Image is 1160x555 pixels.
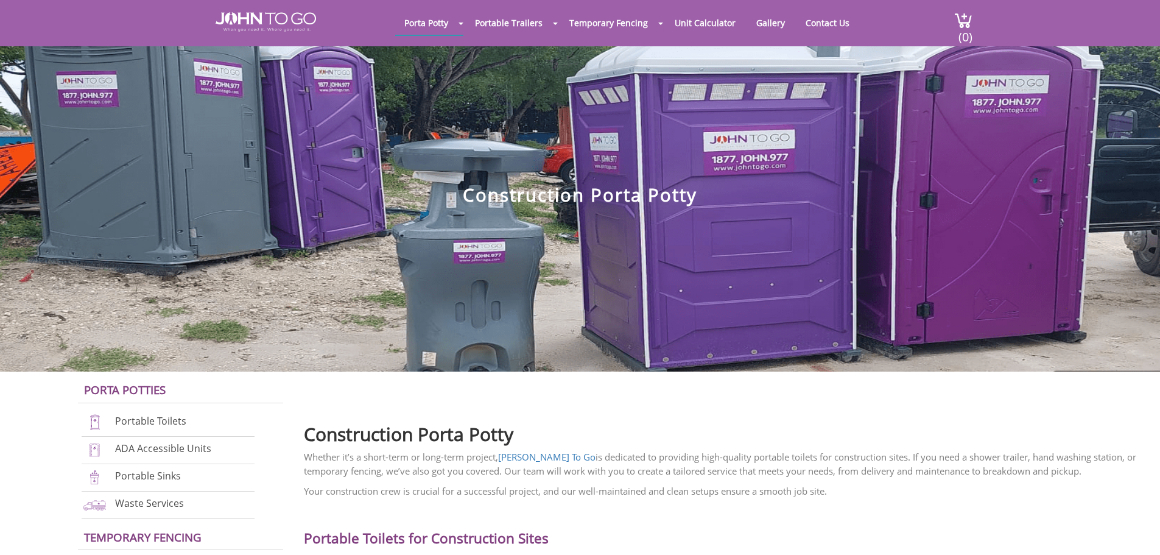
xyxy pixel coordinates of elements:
img: JOHN to go [216,12,316,32]
a: Portable Trailers [466,11,552,35]
a: Gallery [747,11,794,35]
p: Your construction crew is crucial for a successful project, and our well-maintained and clean set... [304,484,1142,498]
a: Porta Potty [395,11,457,35]
p: Whether it’s a short-term or long-term project, is dedicated to providing high-quality portable t... [304,450,1142,478]
a: Portable Sinks [115,469,181,483]
a: Contact Us [796,11,859,35]
img: cart a [954,12,972,29]
a: Temporary Fencing [560,11,657,35]
a: [PERSON_NAME] To Go [498,451,596,463]
img: portable-toilets-new.png [82,414,108,431]
h2: Construction Porta Potty [304,418,1142,444]
a: Waste Services [115,497,184,510]
a: Porta Potties [84,382,166,397]
a: Unit Calculator [666,11,745,35]
img: ADA-units-new.png [82,442,108,458]
img: waste-services-new.png [82,497,108,513]
a: Temporary Fencing [84,529,202,545]
a: ADA Accessible Units [115,442,211,455]
h2: Portable Toilets for Construction Sites [304,511,1142,546]
img: portable-sinks-new.png [82,469,108,486]
span: (0) [958,19,972,45]
a: Portable Toilets [115,415,186,428]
